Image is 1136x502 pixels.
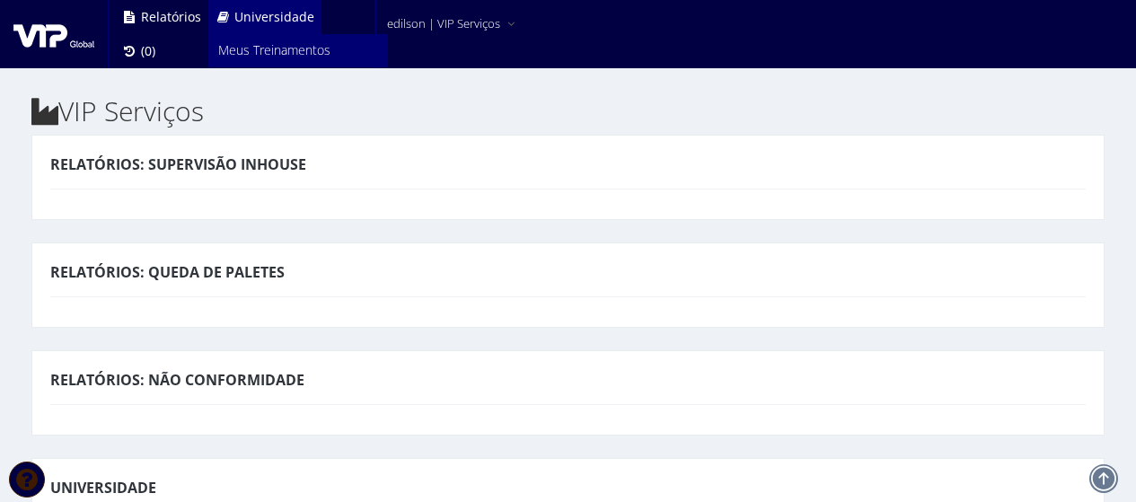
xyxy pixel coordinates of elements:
[218,41,330,58] span: Meus Treinamentos
[50,262,285,282] span: Relatórios: Queda de Paletes
[209,34,387,66] a: Meus Treinamentos
[50,478,156,498] span: Universidade
[31,96,1105,126] h2: VIP Serviços
[387,14,500,32] span: edilson | VIP Serviços
[50,154,306,174] span: Relatórios: Supervisão InHouse
[141,42,155,59] span: (0)
[13,21,94,48] img: logo
[141,8,201,25] span: Relatórios
[234,8,314,25] span: Universidade
[50,370,304,390] span: Relatórios: Não Conformidade
[114,34,163,68] a: (0)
